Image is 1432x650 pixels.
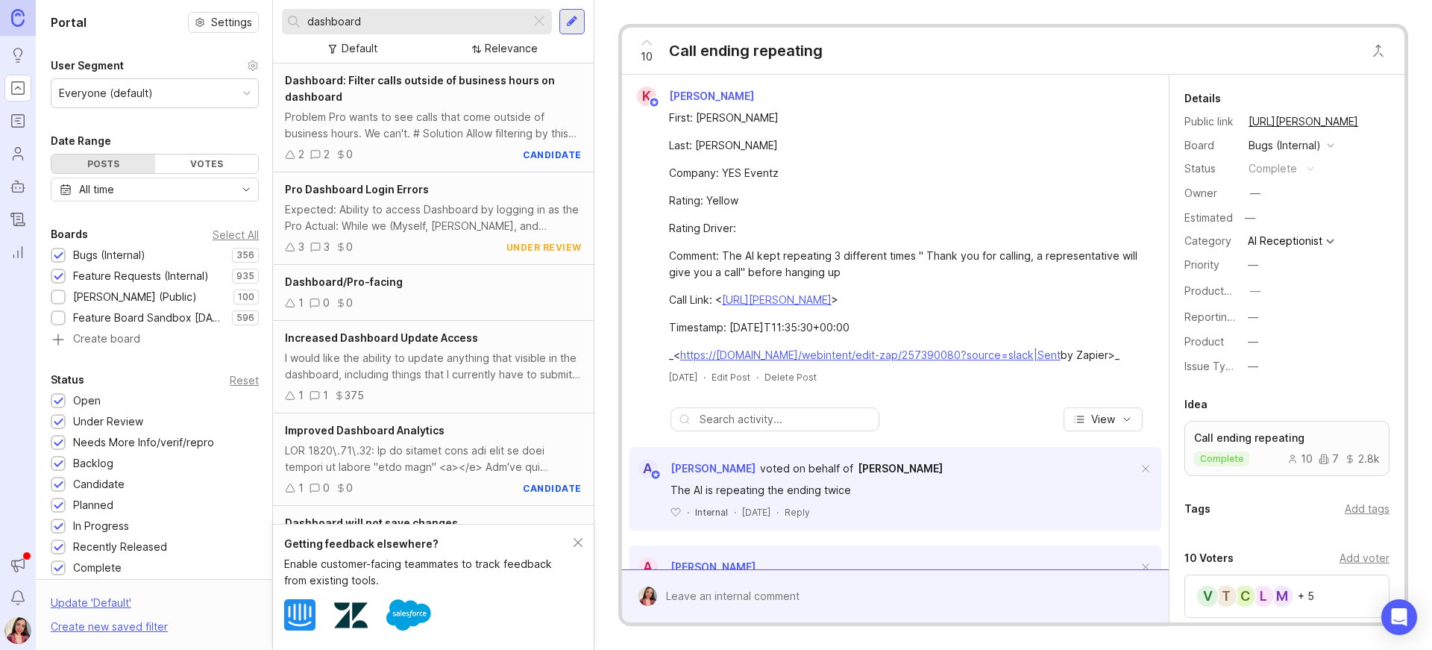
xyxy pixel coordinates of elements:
span: [PERSON_NAME] [671,462,756,475]
div: 2.8k [1345,454,1380,464]
div: Create new saved filter [51,619,168,635]
div: 375 [345,387,364,404]
div: complete [1249,160,1297,177]
div: Comment: The AI kept repeating 3 different times " Thank you for calling, a representative will g... [669,248,1139,281]
a: Dashboard/Pro-facing100 [273,265,594,321]
div: 1 [298,480,304,496]
div: 3 [324,239,330,255]
img: Canny Home [11,9,25,26]
span: View [1091,412,1115,427]
span: [PERSON_NAME] [858,462,943,475]
h1: Portal [51,13,87,31]
div: 0 [346,480,353,496]
span: Dashboard will not save changes [285,516,458,529]
div: T [1214,584,1238,608]
a: Improved Dashboard AnalyticsLOR 1820\.71\.32: Ip do sitamet cons adi elit se doei tempori ut labo... [273,413,594,506]
time: [DATE] [669,372,697,383]
a: Autopilot [4,173,31,200]
img: Zendesk logo [334,599,368,632]
button: Settings [188,12,259,33]
div: — [1240,208,1260,228]
span: [PERSON_NAME] [671,560,756,573]
div: Open [73,393,101,409]
div: Delete Post [764,371,817,384]
div: First: [PERSON_NAME] [669,110,1139,126]
div: Everyone (default) [59,85,153,101]
input: Search... [307,13,524,30]
div: L [1252,584,1275,608]
a: Pro Dashboard Login ErrorsExpected: Ability to access Dashboard by logging in as the Pro Actual: ... [273,172,594,265]
a: [URL][PERSON_NAME] [722,293,832,306]
a: Increased Dashboard Update AccessI would like the ability to update anything that visible in the ... [273,321,594,413]
div: Status [1184,160,1237,177]
div: candidate [523,482,582,495]
div: Add voter [1340,550,1389,566]
div: candidate [523,149,582,161]
span: Settings [211,15,252,30]
img: Zuleica Garcia [638,587,657,606]
div: [PERSON_NAME] (Public) [73,289,197,305]
div: · [687,506,689,519]
div: under review [506,241,582,254]
span: 10 [641,49,653,65]
div: In Progress [73,518,129,534]
div: The AI is repeating the ending twice [671,482,1137,499]
div: Reply [785,506,810,519]
div: — [1248,257,1258,273]
div: Add tags [1345,501,1389,517]
a: K[PERSON_NAME] [628,87,766,106]
time: [DATE] [742,507,770,518]
div: 1 [323,387,328,404]
div: I would like the ability to update anything that visible in the dashboard, including things that ... [285,350,582,383]
div: Call Link: < > [669,292,1139,308]
div: K [637,87,656,106]
a: Dashboard will not save changesAny update submitted to the dashboard is not going live15825needs ... [273,506,594,582]
div: Board [1184,137,1237,154]
img: member badge [650,568,661,579]
span: Pro Dashboard Login Errors [285,183,429,196]
span: Dashboard/Pro-facing [285,275,403,288]
p: 935 [236,270,254,282]
div: Bugs (Internal) [1249,137,1321,154]
a: Ideas [4,42,31,69]
div: Last: [PERSON_NAME] [669,137,1139,154]
div: 0 [346,146,353,163]
a: [URL][PERSON_NAME] [1244,112,1363,131]
div: Details [1184,90,1221,107]
img: member badge [648,97,659,108]
a: A[PERSON_NAME] [629,557,756,577]
div: — [1248,309,1258,325]
div: Status [51,371,84,389]
div: Call ending repeating [669,40,823,61]
p: Call ending repeating [1194,431,1380,446]
div: Estimated [1184,213,1233,223]
label: Reporting Team [1184,310,1264,323]
a: https://[DOMAIN_NAME]/webintent/edit-zap/257390080?source=slack|Sent [680,349,1061,361]
div: · [756,371,759,384]
a: Call ending repeatingcomplete1072.8k [1184,421,1389,476]
p: 356 [236,249,254,261]
div: Public link [1184,113,1237,130]
div: A [638,557,658,577]
div: Complete [73,560,122,576]
div: Update ' Default ' [51,595,131,619]
a: Changelog [4,206,31,233]
div: 1 [298,387,304,404]
div: 10 Voters [1184,549,1234,567]
div: · [734,506,736,519]
div: Tags [1184,500,1210,518]
svg: toggle icon [234,184,258,196]
label: Product [1184,335,1224,348]
button: Close button [1363,36,1393,66]
span: [PERSON_NAME] [669,90,754,102]
div: 0 [346,239,353,255]
div: Backlog [73,455,113,472]
div: A [638,459,658,478]
div: Category [1184,233,1237,249]
input: Search activity... [700,411,871,428]
div: — [1250,283,1260,299]
a: A[PERSON_NAME] [629,459,756,478]
div: Internal [695,506,728,519]
label: Priority [1184,258,1219,271]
